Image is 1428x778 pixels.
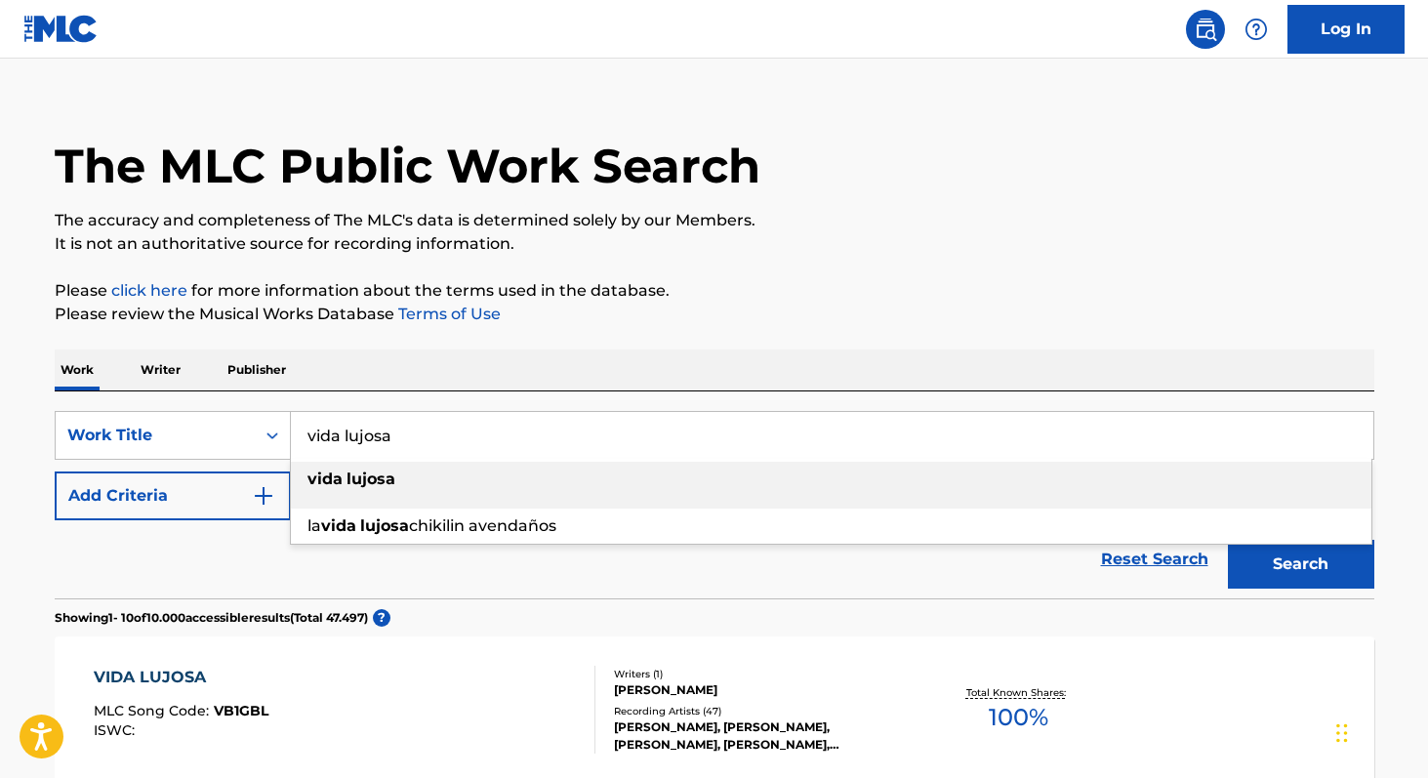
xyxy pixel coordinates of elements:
[55,411,1374,598] form: Search Form
[94,702,214,719] span: MLC Song Code :
[1336,704,1348,762] div: Arrastar
[1330,684,1428,778] div: Widget de chat
[614,667,909,681] div: Writers ( 1 )
[55,137,760,195] h1: The MLC Public Work Search
[966,685,1071,700] p: Total Known Shares:
[321,516,356,535] strong: vida
[1194,18,1217,41] img: search
[1244,18,1268,41] img: help
[614,681,909,699] div: [PERSON_NAME]
[1330,684,1428,778] iframe: Chat Widget
[135,349,186,390] p: Writer
[55,471,291,520] button: Add Criteria
[23,15,99,43] img: MLC Logo
[55,232,1374,256] p: It is not an authoritative source for recording information.
[373,609,390,627] span: ?
[111,281,187,300] a: click here
[1228,540,1374,589] button: Search
[409,516,556,535] span: chikilin avendaños
[55,609,368,627] p: Showing 1 - 10 of 10.000 accessible results (Total 47.497 )
[1186,10,1225,49] a: Public Search
[55,349,100,390] p: Work
[307,516,321,535] span: la
[222,349,292,390] p: Publisher
[1237,10,1276,49] div: Help
[347,470,395,488] strong: lujosa
[360,516,409,535] strong: lujosa
[55,279,1374,303] p: Please for more information about the terms used in the database.
[214,702,268,719] span: VB1GBL
[55,209,1374,232] p: The accuracy and completeness of The MLC's data is determined solely by our Members.
[614,704,909,718] div: Recording Artists ( 47 )
[55,303,1374,326] p: Please review the Musical Works Database
[989,700,1048,735] span: 100 %
[1287,5,1405,54] a: Log In
[394,305,501,323] a: Terms of Use
[614,718,909,754] div: [PERSON_NAME], [PERSON_NAME], [PERSON_NAME], [PERSON_NAME], [PERSON_NAME]
[67,424,243,447] div: Work Title
[1091,538,1218,581] a: Reset Search
[252,484,275,508] img: 9d2ae6d4665cec9f34b9.svg
[94,721,140,739] span: ISWC :
[94,666,268,689] div: VIDA LUJOSA
[307,470,343,488] strong: vida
